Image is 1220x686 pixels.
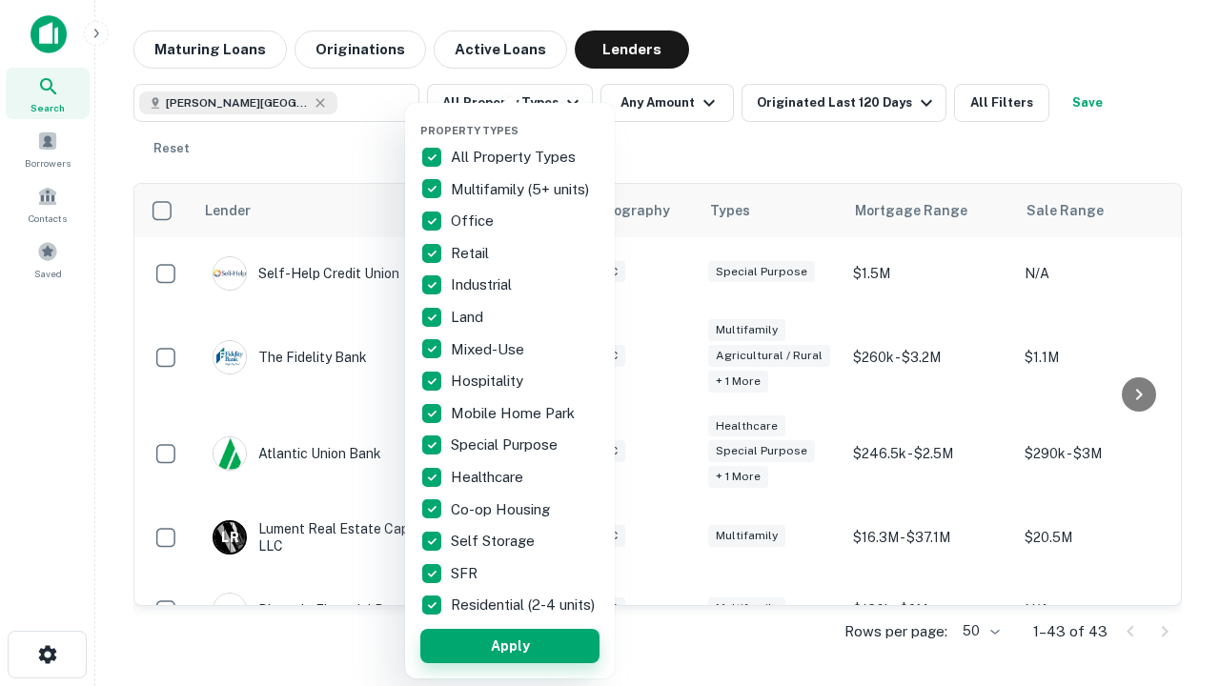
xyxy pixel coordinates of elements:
[451,530,539,553] p: Self Storage
[451,594,599,616] p: Residential (2-4 units)
[420,629,600,663] button: Apply
[451,338,528,361] p: Mixed-Use
[451,210,498,232] p: Office
[451,562,481,585] p: SFR
[1125,473,1220,564] iframe: Chat Widget
[451,178,593,201] p: Multifamily (5+ units)
[451,498,554,521] p: Co-op Housing
[451,242,493,265] p: Retail
[451,466,527,489] p: Healthcare
[451,434,561,456] p: Special Purpose
[451,273,516,296] p: Industrial
[451,370,527,393] p: Hospitality
[451,306,487,329] p: Land
[451,402,579,425] p: Mobile Home Park
[420,125,518,136] span: Property Types
[451,146,579,169] p: All Property Types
